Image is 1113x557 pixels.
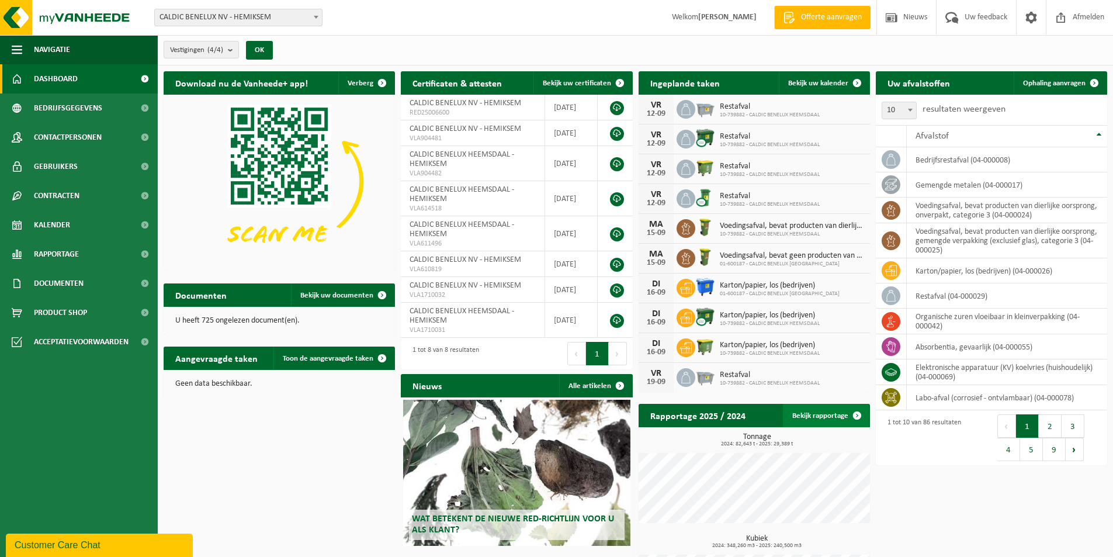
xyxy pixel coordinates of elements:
button: OK [246,41,273,60]
div: MA [644,250,668,259]
span: Rapportage [34,240,79,269]
span: Bekijk uw kalender [788,79,848,87]
span: VLA614518 [410,204,535,213]
span: Offerte aanvragen [798,12,865,23]
td: [DATE] [545,303,598,338]
span: CALDIC BENELUX NV - HEMIKSEM [154,9,323,26]
span: Voedingsafval, bevat geen producten van dierlijke oorsprong, onverpakt [720,251,864,261]
button: 5 [1020,438,1043,461]
span: Karton/papier, los (bedrijven) [720,341,820,350]
td: [DATE] [545,146,598,181]
div: 1 tot 10 van 86 resultaten [882,413,961,462]
td: [DATE] [545,216,598,251]
div: DI [644,309,668,319]
td: labo-afval (corrosief - ontvlambaar) (04-000078) [907,385,1107,410]
button: 1 [1016,414,1039,438]
button: Next [609,342,627,365]
td: voedingsafval, bevat producten van dierlijke oorsprong, gemengde verpakking (exclusief glas), cat... [907,223,1107,258]
img: WB-2500-GAL-GY-01 [695,98,715,118]
span: 2024: 348,260 m3 - 2025: 240,500 m3 [644,543,870,549]
span: Wat betekent de nieuwe RED-richtlijn voor u als klant? [412,514,614,535]
a: Ophaling aanvragen [1014,71,1106,95]
span: Voedingsafval, bevat producten van dierlijke oorsprong, onverpakt, categorie 3 [720,222,864,231]
span: 01-600187 - CALDIC BENELUX [GEOGRAPHIC_DATA] [720,261,864,268]
span: Contactpersonen [34,123,102,152]
img: WB-1100-CU [695,307,715,327]
button: 4 [997,438,1020,461]
span: 10-739882 - CALDIC BENELUX HEEMSDAAL [720,171,820,178]
span: 10-739882 - CALDIC BENELUX HEEMSDAAL [720,320,820,327]
span: 10 [882,102,916,119]
span: Contracten [34,181,79,210]
h2: Certificaten & attesten [401,71,514,94]
button: Previous [997,414,1016,438]
span: Kalender [34,210,70,240]
a: Alle artikelen [559,374,632,397]
td: elektronische apparatuur (KV) koelvries (huishoudelijk) (04-000069) [907,359,1107,385]
span: CALDIC BENELUX NV - HEMIKSEM [410,255,521,264]
span: Product Shop [34,298,87,327]
h2: Uw afvalstoffen [876,71,962,94]
span: VLA904481 [410,134,535,143]
div: 1 tot 8 van 8 resultaten [407,341,479,366]
td: restafval (04-000029) [907,283,1107,309]
iframe: chat widget [6,531,195,557]
img: WB-0060-HPE-GN-50 [695,217,715,237]
div: DI [644,279,668,289]
img: WB-1100-HPE-GN-50 [695,337,715,357]
div: 12-09 [644,140,668,148]
span: Restafval [720,102,820,112]
h2: Documenten [164,283,238,306]
td: absorbentia, gevaarlijk (04-000055) [907,334,1107,359]
p: Geen data beschikbaar. [175,380,383,388]
span: Toon de aangevraagde taken [283,355,373,362]
td: organische zuren vloeibaar in kleinverpakking (04-000042) [907,309,1107,334]
h2: Rapportage 2025 / 2024 [639,404,757,427]
div: 19-09 [644,378,668,386]
span: Karton/papier, los (bedrijven) [720,311,820,320]
div: VR [644,190,668,199]
span: Restafval [720,371,820,380]
a: Offerte aanvragen [774,6,871,29]
span: VLA1710032 [410,290,535,300]
span: Ophaling aanvragen [1023,79,1086,87]
span: CALDIC BENELUX HEEMSDAAL - HEMIKSEM [410,220,514,238]
span: 10 [882,102,917,119]
strong: [PERSON_NAME] [698,13,757,22]
div: MA [644,220,668,229]
span: Restafval [720,192,820,201]
img: WB-1100-HPE-GN-50 [695,158,715,178]
button: 3 [1062,414,1084,438]
span: Bekijk uw documenten [300,292,373,299]
img: WB-1100-CU [695,128,715,148]
td: [DATE] [545,120,598,146]
div: VR [644,369,668,378]
span: Acceptatievoorwaarden [34,327,129,357]
td: [DATE] [545,251,598,277]
td: [DATE] [545,181,598,216]
label: resultaten weergeven [923,105,1005,114]
button: 2 [1039,414,1062,438]
div: 12-09 [644,169,668,178]
img: WB-0240-CU [695,188,715,207]
count: (4/4) [207,46,223,54]
div: 16-09 [644,319,668,327]
h2: Ingeplande taken [639,71,731,94]
button: Verberg [338,71,394,95]
div: 12-09 [644,199,668,207]
span: 10-739882 - CALDIC BENELUX HEEMSDAAL [720,350,820,357]
span: CALDIC BENELUX HEEMSDAAL - HEMIKSEM [410,150,514,168]
span: CALDIC BENELUX NV - HEMIKSEM [410,124,521,133]
img: WB-1100-HPE-BE-01 [695,277,715,297]
p: U heeft 725 ongelezen document(en). [175,317,383,325]
span: Karton/papier, los (bedrijven) [720,281,840,290]
a: Bekijk uw certificaten [533,71,632,95]
span: 2024: 82,643 t - 2025: 29,389 t [644,441,870,447]
h2: Aangevraagde taken [164,347,269,369]
span: Documenten [34,269,84,298]
span: Bekijk uw certificaten [543,79,611,87]
img: Download de VHEPlus App [164,95,395,268]
span: Dashboard [34,64,78,94]
span: 10-739882 - CALDIC BENELUX HEEMSDAAL [720,141,820,148]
